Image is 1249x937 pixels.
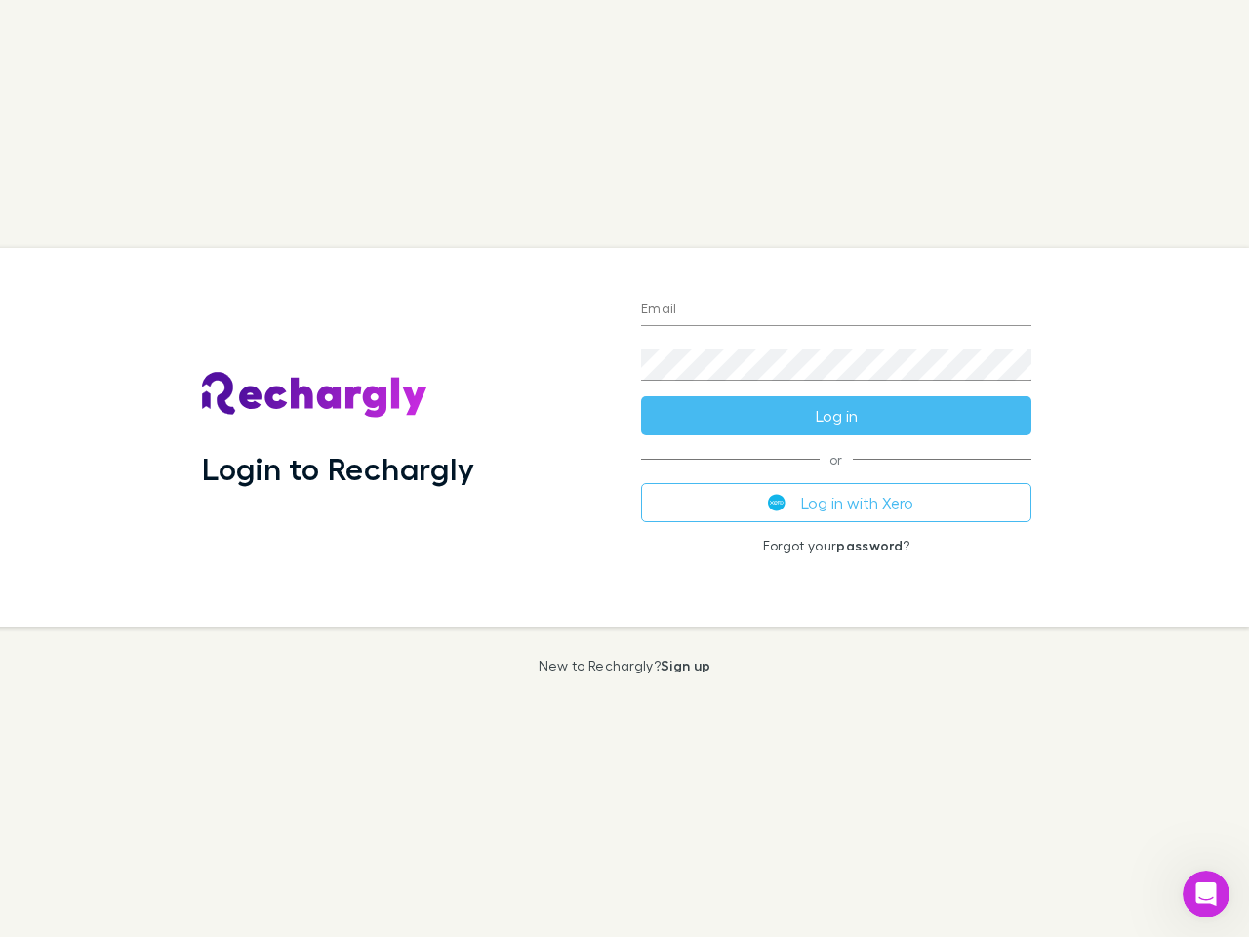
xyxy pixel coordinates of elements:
span: or [641,459,1031,460]
img: Xero's logo [768,494,786,511]
button: Log in [641,396,1031,435]
button: Log in with Xero [641,483,1031,522]
img: Rechargly's Logo [202,372,428,419]
p: New to Rechargly? [539,658,711,673]
a: Sign up [661,657,710,673]
iframe: Intercom live chat [1183,871,1229,917]
a: password [836,537,903,553]
h1: Login to Rechargly [202,450,474,487]
p: Forgot your ? [641,538,1031,553]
